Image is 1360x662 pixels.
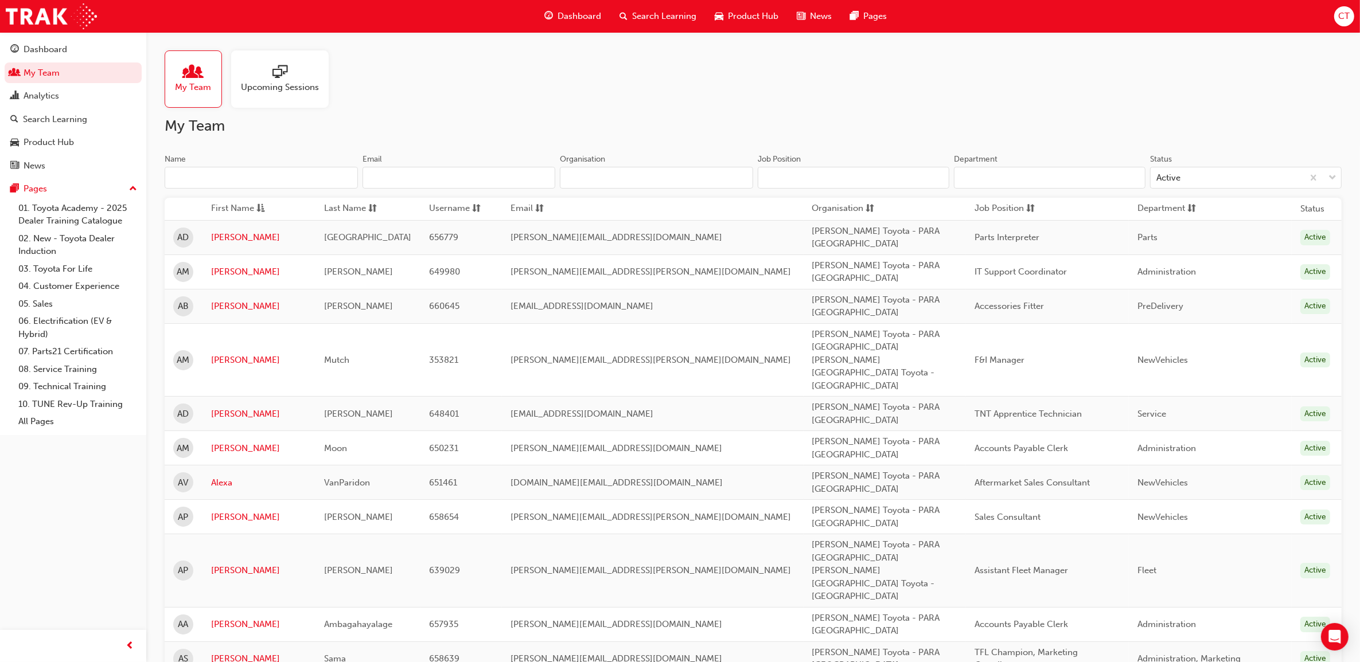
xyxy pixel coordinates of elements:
[975,232,1039,242] span: Parts Interpreter
[324,565,393,575] span: [PERSON_NAME]
[429,202,470,216] span: Username
[558,10,601,23] span: Dashboard
[5,62,142,84] a: My Team
[535,5,610,28] a: guage-iconDashboard
[511,409,653,419] span: [EMAIL_ADDRESS][DOMAIN_NAME]
[610,5,706,28] a: search-iconSearch Learning
[975,202,1024,216] span: Job Position
[5,39,142,60] a: Dashboard
[975,301,1044,311] span: Accessories Fitter
[324,301,393,311] span: [PERSON_NAME]
[324,355,349,365] span: Mutch
[272,65,287,81] span: sessionType_ONLINE_URL-icon
[812,436,940,460] span: [PERSON_NAME] Toyota - PARA [GEOGRAPHIC_DATA]
[1137,202,1185,216] span: Department
[177,354,190,367] span: AM
[6,3,97,29] img: Trak
[1300,264,1330,280] div: Active
[429,232,458,242] span: 656779
[211,202,254,216] span: First Name
[812,505,940,528] span: [PERSON_NAME] Toyota - PARA [GEOGRAPHIC_DATA]
[975,267,1067,277] span: IT Support Coordinator
[1026,202,1035,216] span: sorting-icon
[429,355,458,365] span: 353821
[975,355,1024,365] span: F&I Manager
[178,564,189,577] span: AP
[812,295,940,318] span: [PERSON_NAME] Toyota - PARA [GEOGRAPHIC_DATA]
[1137,409,1166,419] span: Service
[1137,267,1196,277] span: Administration
[850,9,859,23] span: pages-icon
[810,10,832,23] span: News
[14,395,142,413] a: 10. TUNE Rev-Up Training
[363,167,556,189] input: Email
[728,10,778,23] span: Product Hub
[5,178,142,199] button: Pages
[5,37,142,178] button: DashboardMy TeamAnalyticsSearch LearningProduct HubNews
[429,512,459,522] span: 658654
[24,182,47,195] div: Pages
[14,295,142,313] a: 05. Sales
[975,443,1068,453] span: Accounts Payable Clerk
[165,117,1342,135] h2: My Team
[231,50,338,108] a: Upcoming Sessions
[324,443,347,453] span: Moon
[10,45,19,55] span: guage-icon
[211,300,307,313] a: [PERSON_NAME]
[24,43,67,56] div: Dashboard
[429,267,460,277] span: 649980
[5,85,142,107] a: Analytics
[1137,565,1156,575] span: Fleet
[511,443,722,453] span: [PERSON_NAME][EMAIL_ADDRESS][DOMAIN_NAME]
[535,202,544,216] span: sorting-icon
[797,9,805,23] span: news-icon
[165,50,231,108] a: My Team
[1137,512,1188,522] span: NewVehicles
[1338,10,1350,23] span: CT
[429,619,458,629] span: 657935
[24,89,59,103] div: Analytics
[472,202,481,216] span: sorting-icon
[1137,232,1158,242] span: Parts
[14,361,142,378] a: 08. Service Training
[324,619,392,629] span: Ambagahayalage
[429,565,460,575] span: 639029
[211,618,307,631] a: [PERSON_NAME]
[511,565,791,575] span: [PERSON_NAME][EMAIL_ADDRESS][PERSON_NAME][DOMAIN_NAME]
[1321,623,1349,651] div: Open Intercom Messenger
[14,413,142,430] a: All Pages
[1300,299,1330,314] div: Active
[1187,202,1196,216] span: sorting-icon
[211,476,307,489] a: Alexa
[812,402,940,425] span: [PERSON_NAME] Toyota - PARA [GEOGRAPHIC_DATA]
[324,267,393,277] span: [PERSON_NAME]
[619,9,628,23] span: search-icon
[14,312,142,343] a: 06. Electrification (EV & Hybrid)
[1334,6,1354,26] button: CT
[544,9,553,23] span: guage-icon
[632,10,696,23] span: Search Learning
[812,613,940,636] span: [PERSON_NAME] Toyota - PARA [GEOGRAPHIC_DATA]
[429,301,459,311] span: 660645
[186,65,201,81] span: people-icon
[165,167,358,189] input: Name
[14,378,142,395] a: 09. Technical Training
[24,159,45,173] div: News
[511,301,653,311] span: [EMAIL_ADDRESS][DOMAIN_NAME]
[975,565,1068,575] span: Assistant Fleet Manager
[975,619,1068,629] span: Accounts Payable Clerk
[954,167,1145,189] input: Department
[812,329,940,391] span: [PERSON_NAME] Toyota - PARA [GEOGRAPHIC_DATA][PERSON_NAME][GEOGRAPHIC_DATA] Toyota - [GEOGRAPHIC_...
[1300,563,1330,578] div: Active
[429,202,492,216] button: Usernamesorting-icon
[211,231,307,244] a: [PERSON_NAME]
[211,265,307,279] a: [PERSON_NAME]
[975,512,1041,522] span: Sales Consultant
[10,161,19,171] span: news-icon
[1300,617,1330,632] div: Active
[560,154,605,165] div: Organisation
[14,260,142,278] a: 03. Toyota For Life
[1137,619,1196,629] span: Administration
